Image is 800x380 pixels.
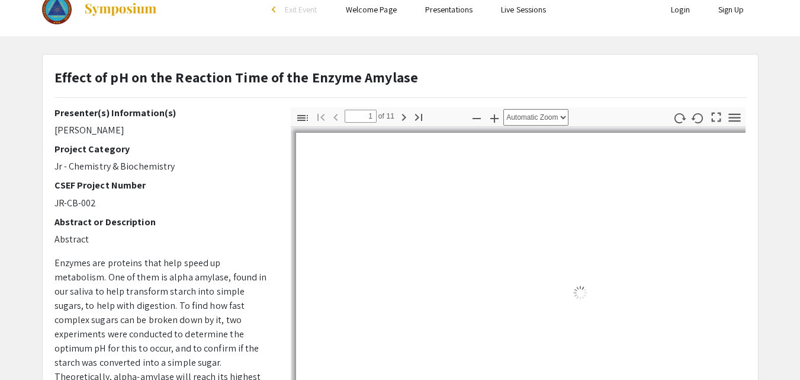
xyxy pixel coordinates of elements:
button: Tools [724,109,744,126]
button: Next Page [394,108,414,125]
h2: Abstract or Description [54,216,273,228]
button: Zoom Out [467,109,487,126]
strong: Effect of pH on the Reaction Time of the Enzyme Amylase [54,68,419,87]
a: Presentations [425,4,473,15]
h2: Presenter(s) Information(s) [54,107,273,119]
span: Exit Event [285,4,317,15]
button: Rotate Clockwise [669,109,689,126]
button: Go to Last Page [409,108,429,125]
span: of 11 [377,110,395,123]
input: Page [345,110,377,123]
button: Switch to Presentation Mode [706,107,726,124]
h2: CSEF Project Number [54,180,273,191]
p: JR-CB-002 [54,196,273,210]
button: Zoom In [484,109,505,126]
a: Sign Up [718,4,744,15]
button: Toggle Sidebar [293,109,313,126]
p: Abstract [54,232,273,247]
button: Previous Page [326,108,346,125]
button: Go to First Page [311,108,331,125]
p: [PERSON_NAME] [54,123,273,138]
select: Zoom [503,109,568,126]
p: Jr - Chemistry & Biochemistry [54,159,273,174]
a: Login [671,4,690,15]
h2: Project Category [54,143,273,155]
button: Rotate Counterclockwise [687,109,708,126]
a: Live Sessions [501,4,546,15]
a: Welcome Page [346,4,397,15]
img: Symposium by ForagerOne [83,2,158,17]
div: arrow_back_ios [272,6,279,13]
